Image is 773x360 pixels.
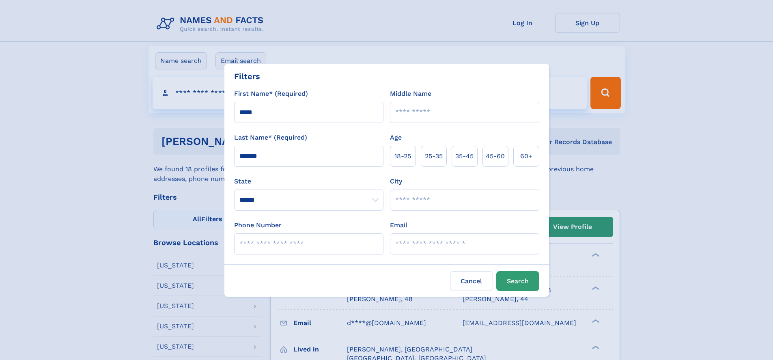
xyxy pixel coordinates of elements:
label: Age [390,133,402,142]
label: Cancel [450,271,493,291]
label: Email [390,220,407,230]
label: Phone Number [234,220,282,230]
span: 35‑45 [455,151,474,161]
div: Filters [234,70,260,82]
label: State [234,177,383,186]
span: 45‑60 [486,151,505,161]
span: 18‑25 [394,151,411,161]
button: Search [496,271,539,291]
label: Last Name* (Required) [234,133,307,142]
span: 25‑35 [425,151,443,161]
label: Middle Name [390,89,431,99]
span: 60+ [520,151,532,161]
label: City [390,177,402,186]
label: First Name* (Required) [234,89,308,99]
